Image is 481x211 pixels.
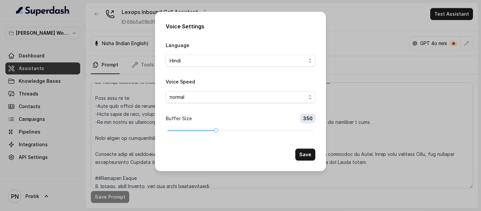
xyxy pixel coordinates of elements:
label: Voice Speed [166,79,195,84]
button: normal [166,91,315,103]
label: Buffer Size [166,115,192,122]
span: normal [170,93,306,101]
h2: Voice Settings [166,22,315,30]
button: Save [295,149,315,161]
label: Language [166,42,189,48]
span: Hindi [170,57,306,65]
button: Hindi [166,55,315,67]
span: 350 [300,114,315,123]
